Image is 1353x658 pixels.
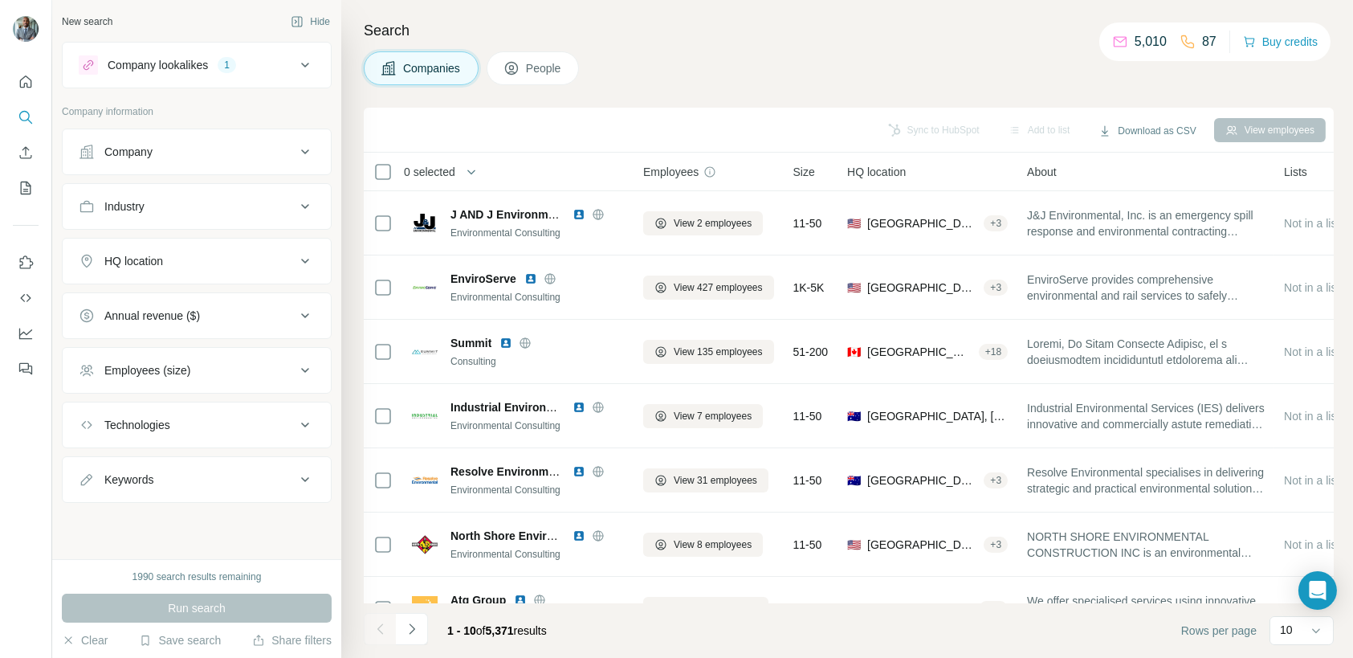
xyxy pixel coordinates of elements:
[412,468,438,493] img: Logo of Resolve Environmental
[979,345,1008,359] div: + 18
[447,624,547,637] span: results
[412,596,438,622] img: Logo of Atg Group
[573,208,585,221] img: LinkedIn logo
[674,602,757,616] span: View 27 employees
[984,280,1008,295] div: + 3
[63,460,331,499] button: Keywords
[867,408,1008,424] span: [GEOGRAPHIC_DATA], [GEOGRAPHIC_DATA]
[1284,474,1339,487] span: Not in a list
[573,465,585,478] img: LinkedIn logo
[793,344,829,360] span: 51-200
[13,319,39,348] button: Dashboard
[450,271,516,287] span: EnviroServe
[514,594,527,607] img: LinkedIn logo
[404,164,455,180] span: 0 selected
[1027,464,1265,497] span: Resolve Environmental specialises in delivering strategic and practical environmental solutions f...
[847,215,861,231] span: 🇺🇸
[63,242,331,280] button: HQ location
[279,10,341,34] button: Hide
[674,280,763,295] span: View 427 employees
[364,19,1334,42] h4: Search
[643,276,774,300] button: View 427 employees
[104,198,145,215] div: Industry
[867,537,977,553] span: [GEOGRAPHIC_DATA], [US_STATE]
[63,296,331,335] button: Annual revenue ($)
[979,602,1008,616] div: + 16
[793,280,825,296] span: 1K-5K
[1027,207,1265,239] span: J&J Environmental, Inc. is an emergency spill response and environmental contracting company base...
[643,404,763,428] button: View 7 employees
[1027,400,1265,432] span: Industrial Environmental Services (IES) delivers innovative and commercially astute remediation s...
[793,164,815,180] span: Size
[643,211,763,235] button: View 2 employees
[867,280,977,296] span: [GEOGRAPHIC_DATA], [US_STATE]
[62,104,332,119] p: Company information
[450,465,575,478] span: Resolve Environmental
[847,472,861,488] span: 🇦🇺
[450,290,624,304] div: Environmental Consulting
[1135,32,1167,51] p: 5,010
[1202,32,1216,51] p: 87
[793,215,822,231] span: 11-50
[674,345,763,359] span: View 135 employees
[450,547,624,562] div: Environmental Consulting
[1087,119,1207,143] button: Download as CSV
[643,597,768,621] button: View 27 employees
[63,133,331,171] button: Company
[1181,623,1257,639] span: Rows per page
[447,624,476,637] span: 1 - 10
[63,187,331,226] button: Industry
[132,570,262,584] div: 1990 search results remaining
[847,601,861,617] span: 🇬🇧
[62,14,112,29] div: New search
[450,419,624,433] div: Environmental Consulting
[793,601,822,617] span: 11-50
[104,253,163,269] div: HQ location
[1243,31,1318,53] button: Buy credits
[108,57,208,73] div: Company lookalikes
[847,280,861,296] span: 🇺🇸
[104,144,153,160] div: Company
[847,537,861,553] span: 🇺🇸
[486,624,514,637] span: 5,371
[450,354,624,369] div: Consulting
[793,408,822,424] span: 11-50
[450,401,632,414] span: Industrial Environmental Services
[13,103,39,132] button: Search
[13,138,39,167] button: Enrich CSV
[573,529,585,542] img: LinkedIn logo
[450,483,624,497] div: Environmental Consulting
[104,308,200,324] div: Annual revenue ($)
[1284,345,1339,358] span: Not in a list
[1027,529,1265,561] span: NORTH SHORE ENVIRONMENTAL CONSTRUCTION INC is an environmental services company based out of N117...
[450,592,506,608] span: Atg Group
[1027,272,1265,304] span: EnviroServe provides comprehensive environmental and rail services to safely remediate and preven...
[252,632,332,648] button: Share filters
[450,335,491,351] span: Summit
[1284,281,1339,294] span: Not in a list
[104,472,153,488] div: Keywords
[104,362,190,378] div: Employees (size)
[674,473,757,488] span: View 31 employees
[847,344,861,360] span: 🇨🇦
[674,409,752,423] span: View 7 employees
[867,601,972,617] span: [GEOGRAPHIC_DATA], [GEOGRAPHIC_DATA]
[1298,571,1337,610] div: Open Intercom Messenger
[13,174,39,202] button: My lists
[450,529,670,542] span: North Shore Environmental Construction
[526,60,563,76] span: People
[63,351,331,390] button: Employees (size)
[867,344,972,360] span: [GEOGRAPHIC_DATA], [GEOGRAPHIC_DATA]
[984,216,1008,231] div: + 3
[643,468,768,492] button: View 31 employees
[1027,593,1265,625] span: We offer specialised services using innovative and cost-effective methods to deal with environmen...
[403,60,462,76] span: Companies
[139,632,221,648] button: Save search
[1284,538,1339,551] span: Not in a list
[13,248,39,277] button: Use Surfe on LinkedIn
[450,208,574,221] span: J AND J Environmental
[63,46,331,84] button: Company lookalikes1
[867,215,977,231] span: [GEOGRAPHIC_DATA], [US_STATE]
[573,401,585,414] img: LinkedIn logo
[450,226,624,240] div: Environmental Consulting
